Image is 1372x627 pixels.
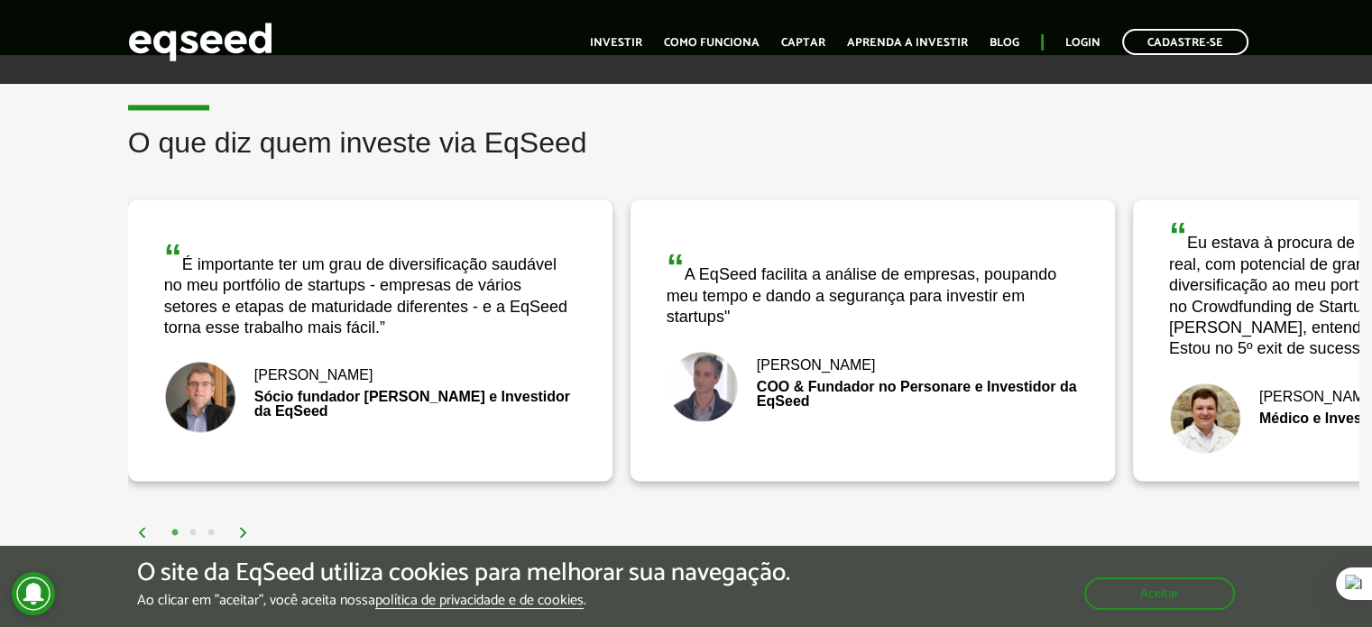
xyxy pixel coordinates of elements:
a: Cadastre-se [1122,29,1248,55]
img: arrow%20left.svg [137,527,148,538]
img: Fernando De Marco [1169,383,1241,455]
div: COO & Fundador no Personare e Investidor da EqSeed [667,380,1079,409]
img: Bruno Rodrigues [667,351,739,423]
a: Login [1065,37,1100,49]
a: Blog [990,37,1019,49]
img: Nick Johnston [164,361,236,433]
p: Ao clicar em "aceitar", você aceita nossa . [137,592,790,609]
h2: O que diz quem investe via EqSeed [128,127,1358,186]
span: “ [164,237,182,277]
a: Como funciona [664,37,760,49]
button: 1 of 2 [166,524,184,542]
div: É importante ter um grau de diversificação saudável no meu portfólio de startups - empresas de vá... [164,239,576,339]
button: 3 of 2 [202,524,220,542]
a: Aprenda a investir [847,37,968,49]
button: Aceitar [1084,577,1235,610]
div: [PERSON_NAME] [164,368,576,383]
img: EqSeed [128,18,272,66]
a: Captar [781,37,825,49]
span: “ [667,247,685,287]
div: [PERSON_NAME] [667,358,1079,373]
button: 2 of 2 [184,524,202,542]
div: A EqSeed facilita a análise de empresas, poupando meu tempo e dando a segurança para investir em ... [667,249,1079,327]
a: Investir [590,37,642,49]
span: “ [1169,216,1187,255]
img: arrow%20right.svg [238,527,249,538]
h5: O site da EqSeed utiliza cookies para melhorar sua navegação. [137,559,790,587]
div: Sócio fundador [PERSON_NAME] e Investidor da EqSeed [164,390,576,419]
a: política de privacidade e de cookies [375,594,584,609]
